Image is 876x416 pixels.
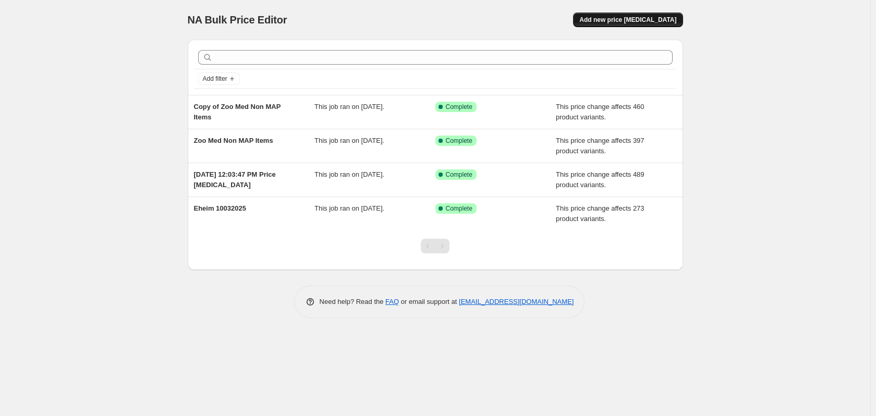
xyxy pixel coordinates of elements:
span: This price change affects 489 product variants. [556,170,644,189]
span: Zoo Med Non MAP Items [194,137,273,144]
span: [DATE] 12:03:47 PM Price [MEDICAL_DATA] [194,170,276,189]
span: Add new price [MEDICAL_DATA] [579,16,676,24]
nav: Pagination [421,239,449,253]
span: NA Bulk Price Editor [188,14,287,26]
span: Complete [446,170,472,179]
span: This job ran on [DATE]. [314,137,384,144]
span: Eheim 10032025 [194,204,246,212]
span: Complete [446,137,472,145]
span: Need help? Read the [320,298,386,305]
span: This price change affects 460 product variants. [556,103,644,121]
span: Add filter [203,75,227,83]
button: Add filter [198,72,240,85]
span: This price change affects 397 product variants. [556,137,644,155]
a: [EMAIL_ADDRESS][DOMAIN_NAME] [459,298,574,305]
span: Complete [446,204,472,213]
a: FAQ [385,298,399,305]
span: This job ran on [DATE]. [314,204,384,212]
span: or email support at [399,298,459,305]
span: This job ran on [DATE]. [314,170,384,178]
span: This job ran on [DATE]. [314,103,384,111]
button: Add new price [MEDICAL_DATA] [573,13,683,27]
span: Complete [446,103,472,111]
span: Copy of Zoo Med Non MAP Items [194,103,281,121]
span: This price change affects 273 product variants. [556,204,644,223]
